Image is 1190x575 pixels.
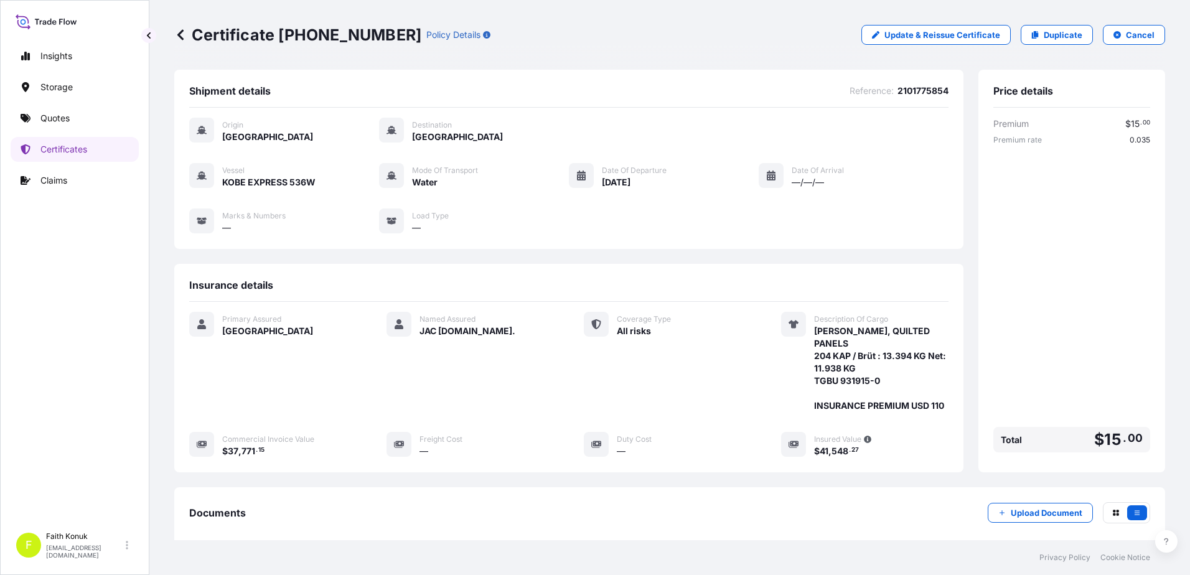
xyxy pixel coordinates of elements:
[1125,119,1131,128] span: $
[40,174,67,187] p: Claims
[222,325,313,337] span: [GEOGRAPHIC_DATA]
[222,222,231,234] span: —
[258,448,265,452] span: 15
[1123,434,1127,442] span: .
[602,176,630,189] span: [DATE]
[617,314,671,324] span: Coverage Type
[884,29,1000,41] p: Update & Reissue Certificate
[228,447,238,456] span: 37
[792,176,824,189] span: —/—/—
[861,25,1011,45] a: Update & Reissue Certificate
[1001,434,1022,446] span: Total
[11,168,139,193] a: Claims
[1039,553,1090,563] a: Privacy Policy
[1143,121,1150,125] span: 00
[238,447,241,456] span: ,
[11,44,139,68] a: Insights
[1130,135,1150,145] span: 0.035
[40,81,73,93] p: Storage
[851,448,859,452] span: 27
[814,447,820,456] span: $
[26,539,32,551] span: F
[1103,25,1165,45] button: Cancel
[832,447,848,456] span: 548
[1011,507,1082,519] p: Upload Document
[1104,432,1121,447] span: 15
[412,120,452,130] span: Destination
[222,176,316,189] span: KOBE EXPRESS 536W
[993,118,1029,130] span: Premium
[222,131,313,143] span: [GEOGRAPHIC_DATA]
[850,85,894,97] span: Reference :
[46,531,123,541] p: Faith Konuk
[412,131,503,143] span: [GEOGRAPHIC_DATA]
[419,445,428,457] span: —
[174,25,421,45] p: Certificate [PHONE_NUMBER]
[241,447,255,456] span: 771
[1100,553,1150,563] a: Cookie Notice
[988,503,1093,523] button: Upload Document
[897,85,949,97] span: 2101775854
[40,50,72,62] p: Insights
[1131,119,1140,128] span: 15
[222,211,286,221] span: Marks & Numbers
[1021,25,1093,45] a: Duplicate
[412,166,478,175] span: Mode of Transport
[849,448,851,452] span: .
[419,434,462,444] span: Freight Cost
[617,325,651,337] span: All risks
[1126,29,1155,41] p: Cancel
[40,143,87,156] p: Certificates
[814,314,888,324] span: Description Of Cargo
[419,325,515,337] span: JAC [DOMAIN_NAME].
[993,135,1042,145] span: Premium rate
[222,166,245,175] span: Vessel
[792,166,844,175] span: Date of Arrival
[1094,432,1104,447] span: $
[602,166,667,175] span: Date of Departure
[419,314,476,324] span: Named Assured
[1128,434,1143,442] span: 00
[617,434,652,444] span: Duty Cost
[222,447,228,456] span: $
[814,325,949,412] span: [PERSON_NAME], QUILTED PANELS 204 KAP / Brüt : 13.394 KG Net: 11.938 KG TGBU 931915-0 INSURANCE P...
[222,434,314,444] span: Commercial Invoice Value
[617,445,625,457] span: —
[46,544,123,559] p: [EMAIL_ADDRESS][DOMAIN_NAME]
[222,314,281,324] span: Primary Assured
[993,85,1053,97] span: Price details
[11,75,139,100] a: Storage
[412,211,449,221] span: Load Type
[820,447,828,456] span: 41
[189,85,271,97] span: Shipment details
[426,29,480,41] p: Policy Details
[189,507,246,519] span: Documents
[256,448,258,452] span: .
[412,222,421,234] span: —
[828,447,832,456] span: ,
[222,120,243,130] span: Origin
[11,106,139,131] a: Quotes
[412,176,438,189] span: Water
[11,137,139,162] a: Certificates
[189,279,273,291] span: Insurance details
[1044,29,1082,41] p: Duplicate
[40,112,70,124] p: Quotes
[814,434,861,444] span: Insured Value
[1140,121,1142,125] span: .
